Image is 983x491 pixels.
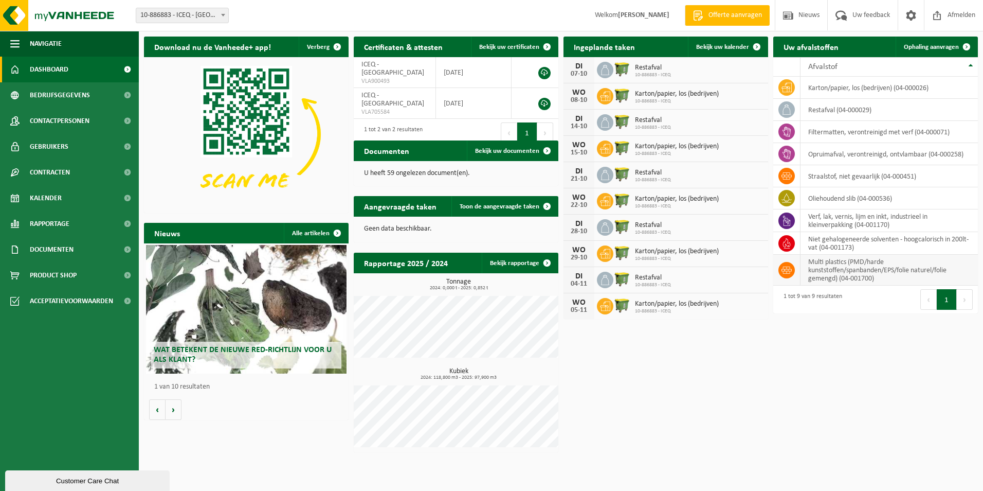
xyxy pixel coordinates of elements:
span: Bekijk uw kalender [696,44,749,50]
span: 10-886883 - ICEQ [635,308,719,314]
span: Rapportage [30,211,69,237]
div: 21-10 [569,176,589,183]
img: WB-1100-HPE-GN-50 [613,191,631,209]
div: DI [569,62,589,71]
h2: Uw afvalstoffen [773,37,849,57]
span: Toon de aangevraagde taken [460,203,539,210]
td: [DATE] [436,88,512,119]
h2: Documenten [354,141,420,161]
span: Contracten [30,160,70,185]
div: 28-10 [569,228,589,235]
span: Contactpersonen [30,108,89,134]
div: DI [569,220,589,228]
span: 2024: 0,000 t - 2025: 0,852 t [359,286,558,291]
span: Wat betekent de nieuwe RED-richtlijn voor u als klant? [154,346,332,364]
span: Ophaling aanvragen [904,44,959,50]
span: 10-886883 - ICEQ [635,177,671,183]
div: DI [569,167,589,176]
a: Bekijk rapportage [482,253,557,273]
img: WB-1100-HPE-GN-50 [613,296,631,314]
a: Bekijk uw certificaten [471,37,557,57]
span: VLA900493 [361,77,428,85]
p: U heeft 59 ongelezen document(en). [364,170,548,177]
span: Afvalstof [808,63,838,71]
td: opruimafval, verontreinigd, ontvlambaar (04-000258) [800,143,978,165]
iframe: chat widget [5,468,172,491]
span: 10-886883 - ICEQ [635,230,671,236]
button: Next [537,122,553,143]
td: niet gehalogeneerde solventen - hoogcalorisch in 200lt-vat (04-001173) [800,232,978,255]
h2: Nieuws [144,223,190,243]
h2: Certificaten & attesten [354,37,453,57]
td: straalstof, niet gevaarlijk (04-000451) [800,165,978,187]
img: WB-1100-HPE-GN-51 [613,113,631,130]
button: Previous [501,122,517,143]
span: Bekijk uw certificaten [479,44,539,50]
button: 1 [517,122,537,143]
div: 15-10 [569,149,589,156]
img: WB-1100-HPE-GN-51 [613,270,631,288]
span: Restafval [635,64,671,72]
span: 2024: 118,800 m3 - 2025: 97,900 m3 [359,375,558,380]
button: 1 [937,289,957,310]
td: restafval (04-000029) [800,99,978,121]
a: Alle artikelen [284,223,348,243]
span: Karton/papier, los (bedrijven) [635,300,719,308]
h2: Ingeplande taken [563,37,645,57]
div: DI [569,115,589,123]
h3: Kubiek [359,368,558,380]
a: Wat betekent de nieuwe RED-richtlijn voor u als klant? [146,245,347,374]
div: 04-11 [569,280,589,288]
span: Dashboard [30,57,68,82]
span: Documenten [30,237,74,262]
div: WO [569,194,589,202]
span: Verberg [307,44,330,50]
img: WB-1100-HPE-GN-51 [613,218,631,235]
button: Verberg [299,37,348,57]
button: Vorige [149,399,166,420]
span: Karton/papier, los (bedrijven) [635,143,719,151]
span: Karton/papier, los (bedrijven) [635,90,719,98]
span: Kalender [30,185,62,211]
span: Bedrijfsgegevens [30,82,90,108]
span: ICEQ - [GEOGRAPHIC_DATA] [361,61,424,77]
td: karton/papier, los (bedrijven) (04-000026) [800,77,978,99]
span: Acceptatievoorwaarden [30,288,113,314]
div: 07-10 [569,71,589,78]
a: Toon de aangevraagde taken [451,196,557,217]
span: 10-886883 - ICEQ [635,282,671,288]
a: Bekijk uw kalender [688,37,767,57]
span: Restafval [635,169,671,177]
img: WB-1100-HPE-GN-50 [613,86,631,104]
h2: Rapportage 2025 / 2024 [354,253,458,273]
h3: Tonnage [359,278,558,291]
span: 10-886883 - ICEQ - ESSEN [136,8,229,23]
div: WO [569,141,589,149]
a: Offerte aanvragen [685,5,770,26]
td: [DATE] [436,57,512,88]
div: WO [569,89,589,97]
img: WB-1100-HPE-GN-50 [613,139,631,156]
button: Volgende [166,399,181,420]
img: WB-1100-HPE-GN-51 [613,165,631,183]
div: WO [569,299,589,307]
td: filtermatten, verontreinigd met verf (04-000071) [800,121,978,143]
td: multi plastics (PMD/harde kunststoffen/spanbanden/EPS/folie naturel/folie gemengd) (04-001700) [800,255,978,286]
span: 10-886883 - ICEQ - ESSEN [136,8,228,23]
div: 14-10 [569,123,589,130]
div: 1 tot 2 van 2 resultaten [359,121,423,144]
span: Bekijk uw documenten [475,148,539,154]
a: Bekijk uw documenten [467,141,557,161]
div: 08-10 [569,97,589,104]
div: 05-11 [569,307,589,314]
span: 10-886883 - ICEQ [635,256,719,262]
button: Previous [920,289,937,310]
h2: Download nu de Vanheede+ app! [144,37,281,57]
span: Offerte aanvragen [706,10,764,21]
span: Restafval [635,221,671,230]
span: Restafval [635,116,671,125]
span: VLA705584 [361,108,428,116]
strong: [PERSON_NAME] [618,11,669,19]
p: Geen data beschikbaar. [364,225,548,233]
